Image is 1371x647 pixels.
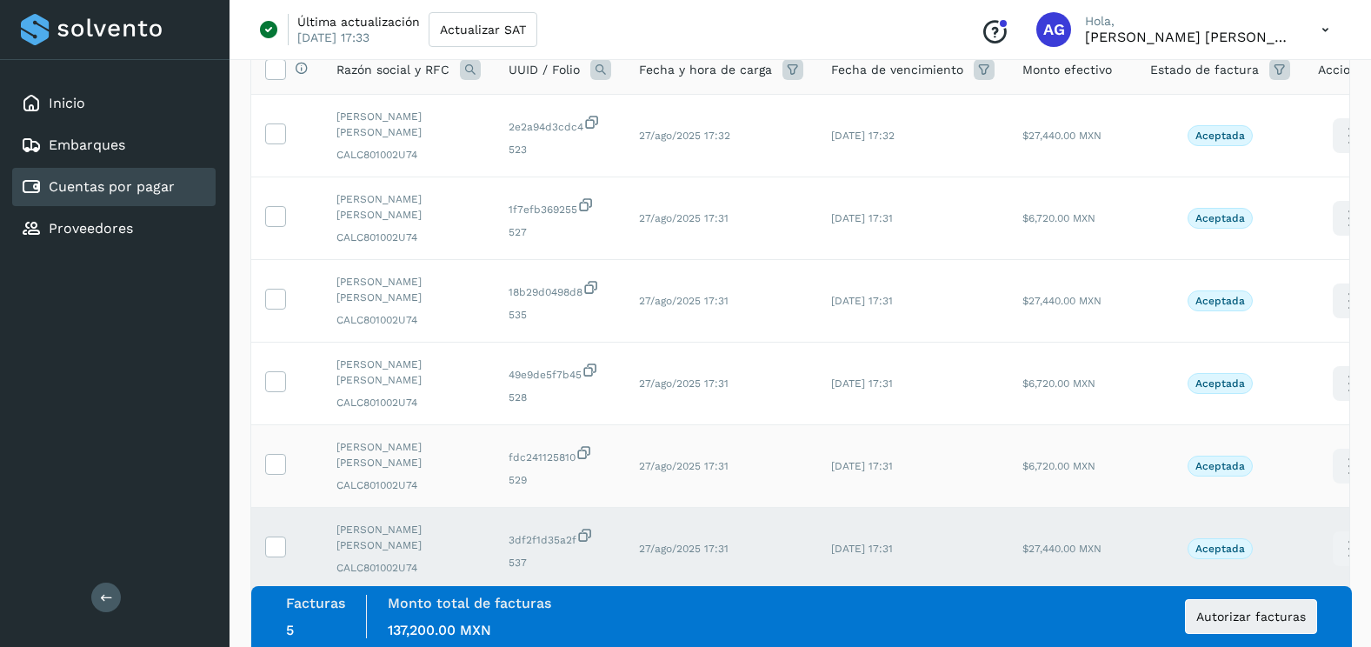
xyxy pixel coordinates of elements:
[1195,295,1245,307] p: Aceptada
[831,377,893,390] span: [DATE] 17:31
[509,362,611,383] span: 49e9de5f7b45
[1022,61,1112,79] span: Monto efectivo
[509,390,611,405] span: 528
[1022,295,1101,307] span: $27,440.00 MXN
[831,543,893,555] span: [DATE] 17:31
[429,12,537,47] button: Actualizar SAT
[49,220,133,237] a: Proveedores
[336,560,481,576] span: CALC801002U74
[509,224,611,240] span: 527
[831,61,963,79] span: Fecha de vencimiento
[1022,130,1101,142] span: $27,440.00 MXN
[12,126,216,164] div: Embarques
[509,444,611,465] span: fdc241125810
[388,622,491,638] span: 137,200.00 MXN
[509,527,611,548] span: 3df2f1d35a2f
[440,23,526,36] span: Actualizar SAT
[509,142,611,157] span: 523
[1085,14,1294,29] p: Hola,
[1022,212,1095,224] span: $6,720.00 MXN
[509,307,611,323] span: 535
[509,61,580,79] span: UUID / Folio
[1196,610,1306,623] span: Autorizar facturas
[509,197,611,217] span: 1f7efb369255
[336,312,481,328] span: CALC801002U74
[336,522,481,553] span: [PERSON_NAME] [PERSON_NAME]
[1022,377,1095,390] span: $6,720.00 MXN
[1022,543,1101,555] span: $27,440.00 MXN
[1085,29,1294,45] p: Abigail Gonzalez Leon
[1185,599,1317,634] button: Autorizar facturas
[336,109,481,140] span: [PERSON_NAME] [PERSON_NAME]
[388,595,551,611] label: Monto total de facturas
[639,377,729,390] span: 27/ago/2025 17:31
[831,130,895,142] span: [DATE] 17:32
[336,439,481,470] span: [PERSON_NAME] [PERSON_NAME]
[49,137,125,153] a: Embarques
[831,460,893,472] span: [DATE] 17:31
[286,595,345,611] label: Facturas
[12,210,216,248] div: Proveedores
[639,130,730,142] span: 27/ago/2025 17:32
[509,555,611,570] span: 537
[639,460,729,472] span: 27/ago/2025 17:31
[1195,130,1245,142] p: Aceptada
[297,30,369,45] p: [DATE] 17:33
[336,274,481,305] span: [PERSON_NAME] [PERSON_NAME]
[1195,543,1245,555] p: Aceptada
[336,147,481,163] span: CALC801002U74
[1022,460,1095,472] span: $6,720.00 MXN
[336,191,481,223] span: [PERSON_NAME] [PERSON_NAME]
[639,543,729,555] span: 27/ago/2025 17:31
[12,84,216,123] div: Inicio
[831,295,893,307] span: [DATE] 17:31
[297,14,420,30] p: Última actualización
[12,168,216,206] div: Cuentas por pagar
[49,178,175,195] a: Cuentas por pagar
[336,230,481,245] span: CALC801002U74
[1150,61,1259,79] span: Estado de factura
[336,395,481,410] span: CALC801002U74
[286,622,294,638] span: 5
[639,295,729,307] span: 27/ago/2025 17:31
[49,95,85,111] a: Inicio
[1318,61,1371,79] span: Acciones
[1195,460,1245,472] p: Aceptada
[509,114,611,135] span: 2e2a94d3cdc4
[336,357,481,388] span: [PERSON_NAME] [PERSON_NAME]
[336,477,481,493] span: CALC801002U74
[1195,212,1245,224] p: Aceptada
[336,61,449,79] span: Razón social y RFC
[509,472,611,488] span: 529
[831,212,893,224] span: [DATE] 17:31
[509,279,611,300] span: 18b29d0498d8
[639,61,772,79] span: Fecha y hora de carga
[1195,377,1245,390] p: Aceptada
[639,212,729,224] span: 27/ago/2025 17:31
